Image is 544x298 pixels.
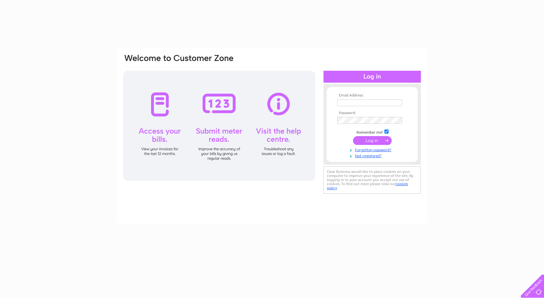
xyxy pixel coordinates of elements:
a: Forgotten password? [337,146,409,152]
th: Email Address: [336,93,409,98]
input: Submit [353,136,392,145]
td: Remember me? [336,129,409,135]
a: cookies policy [327,182,408,190]
th: Password: [336,111,409,115]
div: Clear Business would like to place cookies on your computer to improve your experience of the sit... [324,166,421,194]
a: Not registered? [337,152,409,158]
